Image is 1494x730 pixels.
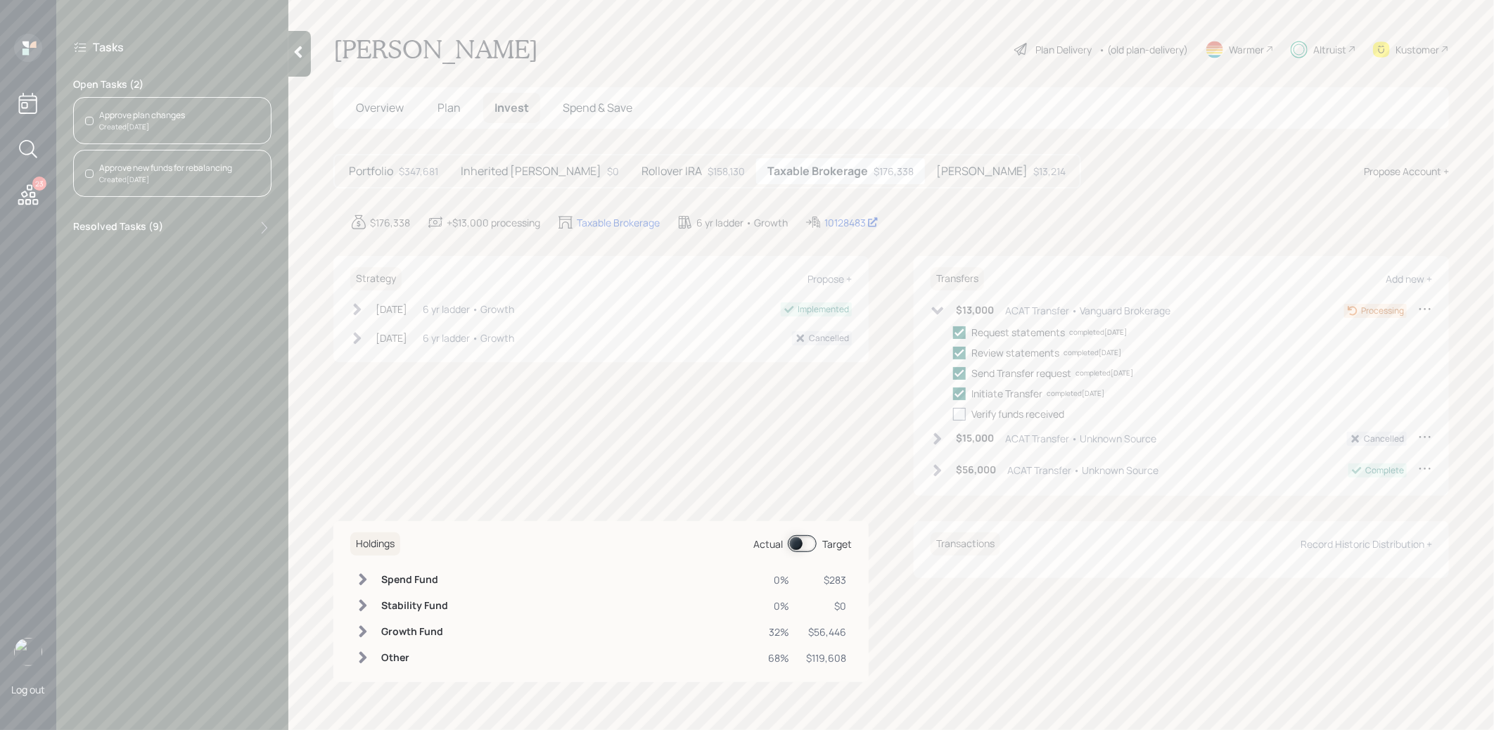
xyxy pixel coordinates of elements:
h5: Rollover IRA [641,165,702,178]
div: ACAT Transfer • Unknown Source [1005,431,1156,446]
h5: Portfolio [349,165,393,178]
div: Plan Delivery [1035,42,1092,57]
h6: $15,000 [956,433,994,444]
div: $13,214 [1033,164,1066,179]
h6: Holdings [350,532,400,556]
div: Approve plan changes [99,109,185,122]
h5: Inherited [PERSON_NAME] [461,165,601,178]
div: Send Transfer request [971,366,1071,380]
div: Taxable Brokerage [577,215,660,230]
div: Add new + [1386,272,1432,286]
h5: Taxable Brokerage [767,165,868,178]
div: Altruist [1313,42,1346,57]
h6: Transfers [931,267,984,290]
div: +$13,000 processing [447,215,540,230]
div: ACAT Transfer • Vanguard Brokerage [1005,303,1170,318]
div: completed [DATE] [1075,368,1133,378]
div: Created [DATE] [99,174,232,185]
div: Log out [11,683,45,696]
span: Invest [494,100,529,115]
div: Implemented [798,303,849,316]
div: Request statements [971,325,1065,340]
img: treva-nostdahl-headshot.png [14,638,42,666]
div: $119,608 [806,651,846,665]
div: $0 [607,164,619,179]
div: completed [DATE] [1069,327,1127,338]
span: Plan [438,100,461,115]
div: $283 [806,572,846,587]
h1: [PERSON_NAME] [333,34,538,65]
div: $56,446 [806,625,846,639]
div: 0% [768,572,789,587]
div: $347,681 [399,164,438,179]
div: Target [822,537,852,551]
div: Initiate Transfer [971,386,1042,401]
div: 6 yr ladder • Growth [696,215,788,230]
div: • (old plan-delivery) [1099,42,1188,57]
div: Review statements [971,345,1059,360]
h6: $56,000 [956,464,996,476]
div: Cancelled [809,332,849,345]
div: Cancelled [1364,433,1404,445]
h6: Spend Fund [381,574,448,586]
div: 32% [768,625,789,639]
div: 6 yr ladder • Growth [423,331,514,345]
div: completed [DATE] [1047,388,1104,399]
div: Created [DATE] [99,122,185,132]
div: 68% [768,651,789,665]
div: Actual [753,537,783,551]
div: [DATE] [376,302,407,316]
h5: [PERSON_NAME] [936,165,1028,178]
h6: Transactions [931,532,1000,556]
div: Kustomer [1396,42,1439,57]
span: Overview [356,100,404,115]
div: Complete [1365,464,1404,477]
div: $176,338 [370,215,410,230]
span: Spend & Save [563,100,632,115]
div: Propose + [807,272,852,286]
h6: Growth Fund [381,626,448,638]
label: Open Tasks ( 2 ) [73,77,272,91]
label: Resolved Tasks ( 9 ) [73,219,163,236]
div: 23 [32,177,46,191]
div: $158,130 [708,164,745,179]
label: Tasks [93,39,124,55]
div: $0 [806,598,846,613]
h6: $13,000 [956,305,994,316]
div: Warmer [1229,42,1264,57]
div: $176,338 [874,164,914,179]
div: completed [DATE] [1064,347,1121,358]
div: [DATE] [376,331,407,345]
div: Record Historic Distribution + [1301,537,1432,551]
div: 0% [768,598,789,613]
div: 6 yr ladder • Growth [423,302,514,316]
h6: Strategy [350,267,402,290]
div: 10128483 [824,215,879,230]
h6: Other [381,652,448,664]
div: Verify funds received [971,406,1064,421]
div: Processing [1361,305,1404,317]
div: Propose Account + [1364,164,1449,179]
div: Approve new funds for rebalancing [99,162,232,174]
div: ACAT Transfer • Unknown Source [1007,463,1158,478]
h6: Stability Fund [381,600,448,612]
